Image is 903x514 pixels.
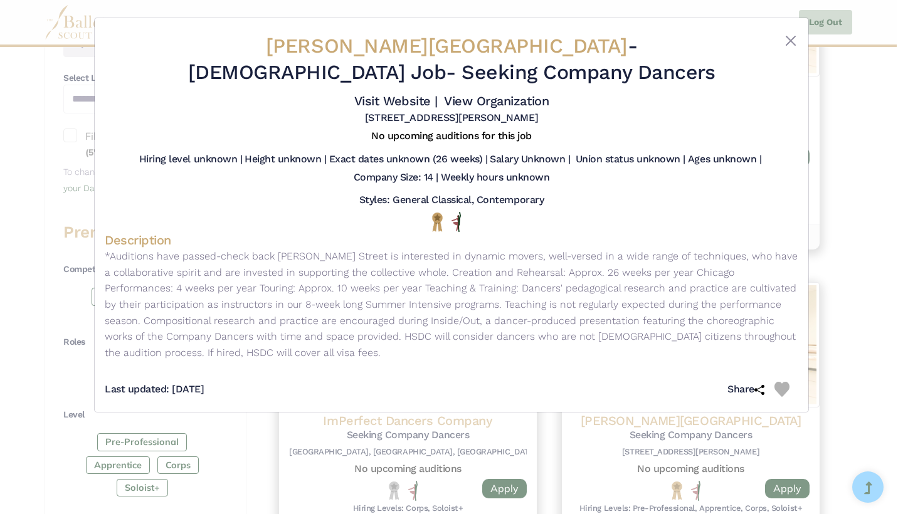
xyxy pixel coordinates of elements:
h5: Styles: General Classical, Contemporary [359,194,544,207]
a: Visit Website | [354,93,438,108]
h5: Height unknown | [245,153,326,166]
img: National [430,212,445,231]
img: Heart [774,382,789,397]
h5: Salary Unknown | [490,153,570,166]
h5: [STREET_ADDRESS][PERSON_NAME] [365,112,538,125]
p: *Auditions have passed-check back [PERSON_NAME] Street is interested in dynamic movers, well-vers... [105,248,798,360]
img: All [451,212,461,232]
h5: Union status unknown | [576,153,685,166]
span: [DEMOGRAPHIC_DATA] Job [188,60,446,84]
h5: Share [727,383,774,396]
h5: No upcoming auditions for this job [371,130,532,143]
a: View Organization [444,93,549,108]
h5: Weekly hours unknown [441,171,549,184]
h2: - - Seeking Company Dancers [162,33,741,85]
span: [PERSON_NAME][GEOGRAPHIC_DATA] [266,34,628,58]
h5: Exact dates unknown (26 weeks) | [329,153,488,166]
h5: Company Size: 14 | [354,171,438,184]
h5: Ages unknown | [688,153,761,166]
h4: Description [105,232,798,248]
h5: Hiring level unknown | [139,153,242,166]
h5: Last updated: [DATE] [105,383,204,396]
button: Close [783,33,798,48]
